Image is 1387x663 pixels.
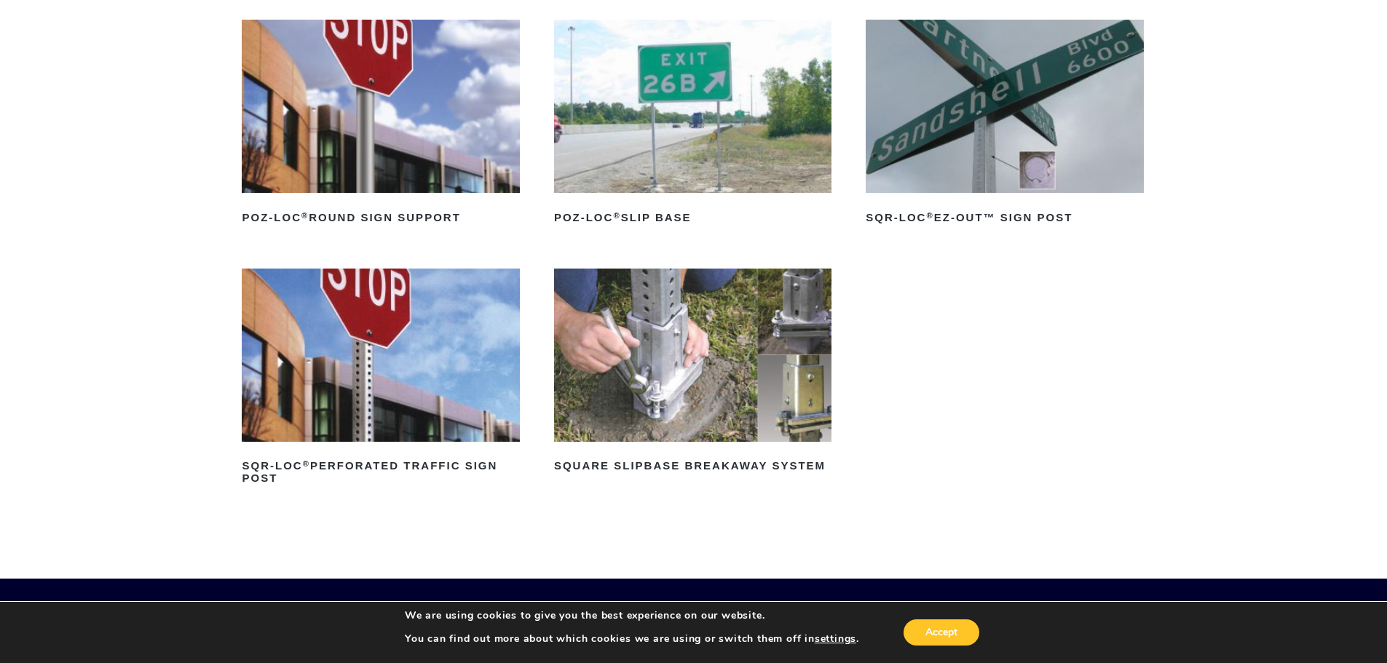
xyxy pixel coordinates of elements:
[242,269,519,490] a: SQR-LOC®Perforated Traffic Sign Post
[242,206,519,229] h2: POZ-LOC Round Sign Support
[303,459,310,468] sup: ®
[554,206,831,229] h2: POZ-LOC Slip Base
[815,632,856,646] button: settings
[242,455,519,490] h2: SQR-LOC Perforated Traffic Sign Post
[866,20,1143,229] a: SQR-LOC®EZ-Out™ Sign Post
[613,211,620,220] sup: ®
[866,206,1143,229] h2: SQR-LOC EZ-Out™ Sign Post
[554,455,831,478] h2: Square Slipbase Breakaway System
[926,211,933,220] sup: ®
[242,20,519,229] a: POZ-LOC®Round Sign Support
[904,619,979,646] button: Accept
[301,211,309,220] sup: ®
[554,20,831,229] a: POZ-LOC®Slip Base
[554,269,831,478] a: Square Slipbase Breakaway System
[405,632,859,646] p: You can find out more about which cookies we are using or switch them off in .
[405,609,859,622] p: We are using cookies to give you the best experience on our website.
